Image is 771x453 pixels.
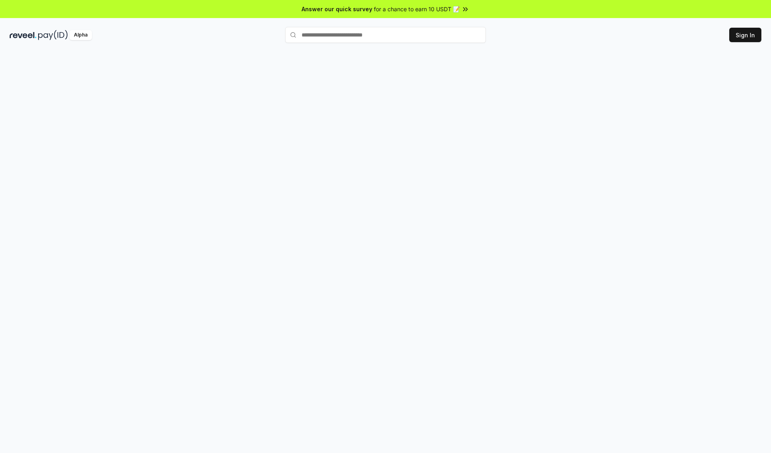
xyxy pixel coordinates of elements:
span: Answer our quick survey [302,5,372,13]
div: Alpha [69,30,92,40]
button: Sign In [729,28,761,42]
img: pay_id [38,30,68,40]
img: reveel_dark [10,30,37,40]
span: for a chance to earn 10 USDT 📝 [374,5,460,13]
